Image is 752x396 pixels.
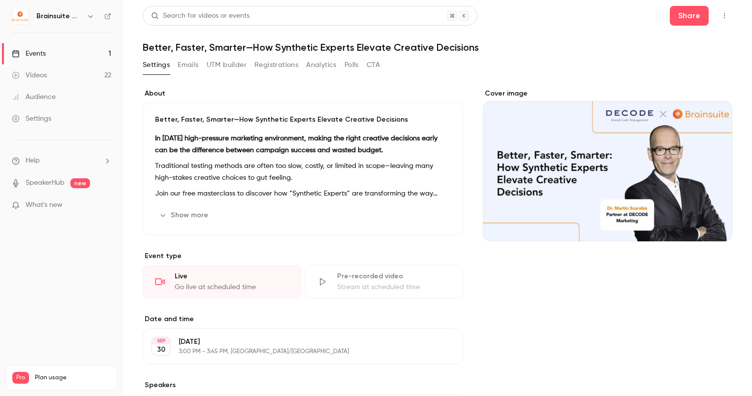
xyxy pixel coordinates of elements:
[70,178,90,188] span: new
[345,57,359,73] button: Polls
[152,337,170,344] div: SEP
[155,160,451,184] p: Traditional testing methods are often too slow, costly, or limited in scope—leaving many high-sta...
[337,271,451,281] div: Pre-recorded video
[175,282,289,292] div: Go live at scheduled time
[143,251,463,261] p: Event type
[483,89,732,99] label: Cover image
[367,57,380,73] button: CTA
[178,57,198,73] button: Emails
[12,114,51,124] div: Settings
[207,57,247,73] button: UTM builder
[151,11,250,21] div: Search for videos or events
[12,92,56,102] div: Audience
[143,265,301,298] div: LiveGo live at scheduled time
[12,372,29,384] span: Pro
[26,156,40,166] span: Help
[179,337,411,347] p: [DATE]
[12,156,111,166] li: help-dropdown-opener
[175,271,289,281] div: Live
[143,314,463,324] label: Date and time
[143,57,170,73] button: Settings
[254,57,298,73] button: Registrations
[306,57,337,73] button: Analytics
[26,200,63,210] span: What's new
[155,115,451,125] p: Better, Faster, Smarter—How Synthetic Experts Elevate Creative Decisions
[143,41,732,53] h1: Better, Faster, Smarter—How Synthetic Experts Elevate Creative Decisions
[36,11,83,21] h6: Brainsuite Webinars
[143,89,463,99] label: About
[483,89,732,241] section: Cover image
[670,6,709,26] button: Share
[155,135,438,154] strong: In [DATE] high-pressure marketing environment, making the right creative decisions early can be t...
[179,348,411,356] p: 3:00 PM - 3:45 PM, [GEOGRAPHIC_DATA]/[GEOGRAPHIC_DATA]
[99,201,111,210] iframe: Noticeable Trigger
[305,265,464,298] div: Pre-recorded videoStream at scheduled time
[35,374,111,382] span: Plan usage
[12,49,46,59] div: Events
[337,282,451,292] div: Stream at scheduled time
[155,207,214,223] button: Show more
[26,178,64,188] a: SpeakerHub
[12,70,47,80] div: Videos
[157,345,165,355] p: 30
[143,380,463,390] label: Speakers
[155,188,451,199] p: Join our free masterclass to discover how “Synthetic Experts” are transforming the way brand and ...
[12,8,28,24] img: Brainsuite Webinars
